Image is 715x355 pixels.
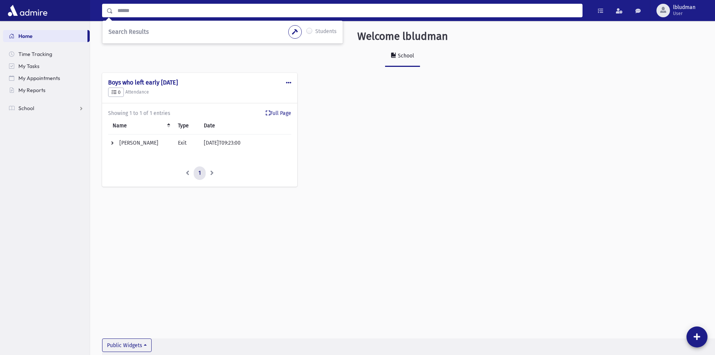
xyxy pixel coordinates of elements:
span: lbludman [673,5,695,11]
td: Exit [173,134,199,152]
div: School [396,53,414,59]
td: [DATE]T09:23:00 [199,134,291,152]
a: My Tasks [3,60,90,72]
span: Search Results [108,28,149,35]
span: 0 [111,89,120,95]
h4: Boys who left early [DATE] [108,79,291,86]
a: Time Tracking [3,48,90,60]
span: My Tasks [18,63,39,69]
input: Search [113,4,582,17]
a: School [3,102,90,114]
span: Time Tracking [18,51,52,57]
a: Full Page [266,109,291,117]
a: School [385,46,420,67]
h5: Attendance [108,88,291,97]
span: User [673,11,695,17]
th: Name [108,117,173,134]
a: My Reports [3,84,90,96]
th: Type [173,117,199,134]
button: Public Widgets [102,338,152,352]
button: 0 [108,88,124,97]
span: My Appointments [18,75,60,82]
td: [PERSON_NAME] [108,134,173,152]
span: Home [18,33,33,39]
span: My Reports [18,87,45,94]
a: Home [3,30,87,42]
a: My Appointments [3,72,90,84]
img: AdmirePro [6,3,49,18]
span: School [18,105,34,112]
th: Date [199,117,291,134]
h3: Welcome lbludman [357,30,448,43]
a: 1 [194,166,206,180]
div: Showing 1 to 1 of 1 entries [108,109,291,117]
label: Students [315,27,337,36]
